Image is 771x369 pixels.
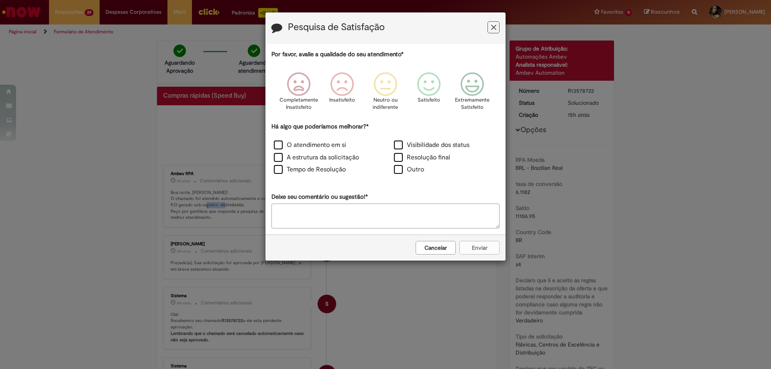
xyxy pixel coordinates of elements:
p: Neutro ou indiferente [371,96,400,111]
p: Completamente Insatisfeito [279,96,318,111]
label: Pesquisa de Satisfação [288,22,385,33]
div: Completamente Insatisfeito [278,66,319,121]
p: Insatisfeito [329,96,355,104]
label: O atendimento em si [274,141,346,150]
div: Satisfeito [408,66,449,121]
label: A estrutura da solicitação [274,153,359,162]
label: Outro [394,165,424,174]
label: Visibilidade dos status [394,141,469,150]
div: Neutro ou indiferente [365,66,406,121]
div: Há algo que poderíamos melhorar?* [271,122,500,177]
label: Tempo de Resolução [274,165,346,174]
p: Extremamente Satisfeito [455,96,490,111]
label: Por favor, avalie a qualidade do seu atendimento* [271,50,404,59]
div: Insatisfeito [322,66,363,121]
label: Resolução final [394,153,450,162]
div: Extremamente Satisfeito [452,66,493,121]
button: Cancelar [416,241,456,255]
p: Satisfeito [418,96,440,104]
label: Deixe seu comentário ou sugestão!* [271,193,368,201]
